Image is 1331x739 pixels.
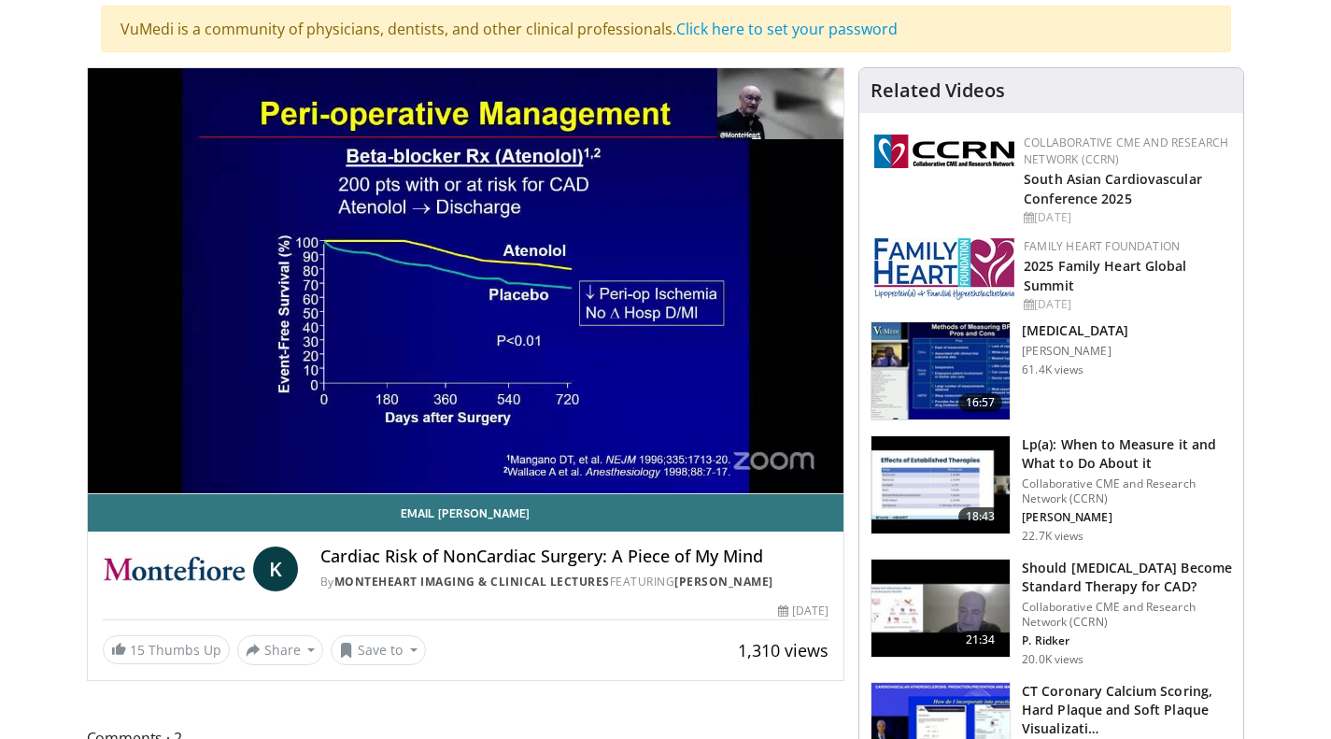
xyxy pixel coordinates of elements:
[1022,633,1232,648] p: P. Ridker
[871,79,1005,102] h4: Related Videos
[1022,682,1232,738] h3: CT Coronary Calcium Scoring, Hard Plaque and Soft Plaque Visualizati…
[237,635,324,665] button: Share
[1024,209,1228,226] div: [DATE]
[320,574,828,590] div: By FEATURING
[871,560,1010,657] img: eb63832d-2f75-457d-8c1a-bbdc90eb409c.150x105_q85_crop-smart_upscale.jpg
[1022,600,1232,630] p: Collaborative CME and Research Network (CCRN)
[871,435,1232,544] a: 18:43 Lp(a): When to Measure it and What to Do About it Collaborative CME and Research Network (C...
[1022,559,1232,596] h3: Should [MEDICAL_DATA] Become Standard Therapy for CAD?
[1022,529,1083,544] p: 22.7K views
[103,547,246,591] img: MonteHeart Imaging & Clinical Lectures
[676,19,898,39] a: Click here to set your password
[130,641,145,659] span: 15
[674,574,773,590] a: [PERSON_NAME]
[1024,170,1202,207] a: South Asian Cardiovascular Conference 2025
[871,321,1232,420] a: 16:57 [MEDICAL_DATA] [PERSON_NAME] 61.4K views
[1024,135,1228,167] a: Collaborative CME and Research Network (CCRN)
[1022,510,1232,525] p: [PERSON_NAME]
[1022,435,1232,473] h3: Lp(a): When to Measure it and What to Do About it
[88,68,844,494] video-js: Video Player
[101,6,1231,52] div: VuMedi is a community of physicians, dentists, and other clinical professionals.
[103,635,230,664] a: 15 Thumbs Up
[738,639,828,661] span: 1,310 views
[331,635,426,665] button: Save to
[1022,652,1083,667] p: 20.0K views
[778,603,828,619] div: [DATE]
[958,393,1003,412] span: 16:57
[88,494,844,532] a: Email [PERSON_NAME]
[253,547,298,591] a: K
[1022,344,1128,359] p: [PERSON_NAME]
[871,559,1232,667] a: 21:34 Should [MEDICAL_DATA] Become Standard Therapy for CAD? Collaborative CME and Research Netwo...
[334,574,610,590] a: MonteHeart Imaging & Clinical Lectures
[1024,296,1228,313] div: [DATE]
[871,436,1010,533] img: 7a20132b-96bf-405a-bedd-783937203c38.150x105_q85_crop-smart_upscale.jpg
[871,322,1010,419] img: a92b9a22-396b-4790-a2bb-5028b5f4e720.150x105_q85_crop-smart_upscale.jpg
[1022,476,1232,506] p: Collaborative CME and Research Network (CCRN)
[1024,257,1186,294] a: 2025 Family Heart Global Summit
[874,238,1014,300] img: 96363db5-6b1b-407f-974b-715268b29f70.jpeg.150x105_q85_autocrop_double_scale_upscale_version-0.2.jpg
[1022,321,1128,340] h3: [MEDICAL_DATA]
[1022,362,1083,377] p: 61.4K views
[1024,238,1180,254] a: Family Heart Foundation
[320,547,828,567] h4: Cardiac Risk of NonCardiac Surgery: A Piece of My Mind
[958,507,1003,526] span: 18:43
[958,631,1003,649] span: 21:34
[874,135,1014,168] img: a04ee3ba-8487-4636-b0fb-5e8d268f3737.png.150x105_q85_autocrop_double_scale_upscale_version-0.2.png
